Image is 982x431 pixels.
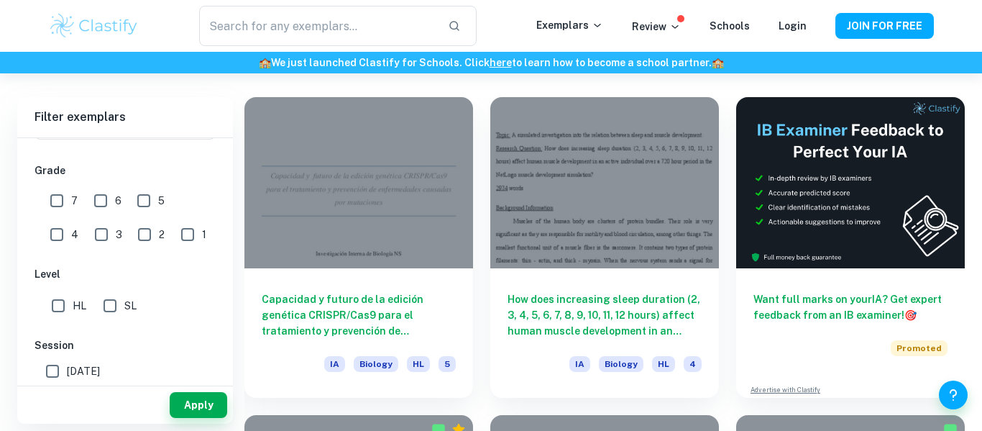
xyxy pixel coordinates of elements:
input: Search for any exemplars... [199,6,436,46]
h6: Session [35,337,216,353]
span: HL [73,298,86,314]
span: 🎯 [904,309,917,321]
h6: Level [35,266,216,282]
h6: Filter exemplars [17,97,233,137]
span: [DATE] [67,363,100,379]
span: IA [324,356,345,372]
h6: Capacidad y futuro de la edición genética CRISPR/Cas9 para el tratamiento y prevención de enferme... [262,291,456,339]
span: 3 [116,227,122,242]
span: 5 [158,193,165,209]
span: 2 [159,227,165,242]
span: 7 [71,193,78,209]
h6: Grade [35,163,216,178]
span: HL [652,356,675,372]
span: 4 [684,356,702,372]
a: Want full marks on yourIA? Get expert feedback from an IB examiner!PromotedAdvertise with Clastify [736,97,965,398]
a: Capacidad y futuro de la edición genética CRISPR/Cas9 para el tratamiento y prevención de enferme... [244,97,473,398]
span: 5 [439,356,456,372]
img: Clastify logo [48,12,139,40]
a: Advertise with Clastify [751,385,820,395]
h6: We just launched Clastify for Schools. Click to learn how to become a school partner. [3,55,979,71]
span: 🏫 [712,57,724,68]
span: Biology [599,356,643,372]
button: Apply [170,392,227,418]
button: Help and Feedback [939,381,968,409]
p: Review [632,19,681,35]
span: Biology [354,356,398,372]
span: 1 [202,227,206,242]
span: SL [124,298,137,314]
a: Login [779,20,807,32]
h6: Want full marks on your IA ? Get expert feedback from an IB examiner! [753,291,947,323]
span: IA [569,356,590,372]
a: here [490,57,512,68]
span: HL [407,356,430,372]
a: Schools [710,20,750,32]
button: JOIN FOR FREE [835,13,934,39]
span: Promoted [891,340,947,356]
span: 6 [115,193,121,209]
span: 🏫 [259,57,271,68]
p: Exemplars [536,17,603,33]
a: How does increasing sleep duration (2, 3, 4, 5, 6, 7, 8, 9, 10, 11, 12 hours) affect human muscle... [490,97,719,398]
span: 4 [71,227,78,242]
img: Thumbnail [736,97,965,268]
h6: How does increasing sleep duration (2, 3, 4, 5, 6, 7, 8, 9, 10, 11, 12 hours) affect human muscle... [508,291,702,339]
